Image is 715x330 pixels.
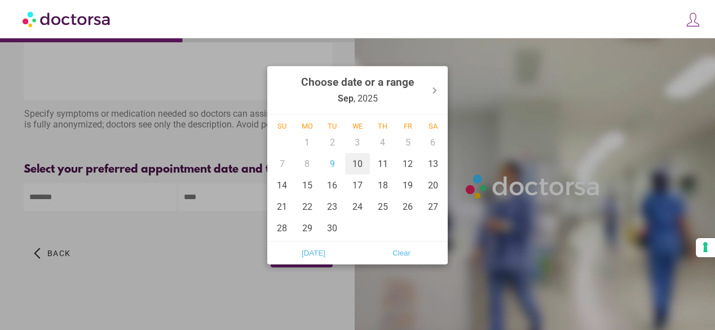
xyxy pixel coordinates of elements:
[270,217,295,239] div: 28
[270,174,295,196] div: 14
[370,121,395,130] div: Th
[320,174,345,196] div: 16
[420,196,445,217] div: 27
[345,174,370,196] div: 17
[320,121,345,130] div: Tu
[395,121,421,130] div: Fr
[320,196,345,217] div: 23
[320,217,345,239] div: 30
[345,196,370,217] div: 24
[358,244,445,262] button: Clear
[301,68,414,112] div: , 2025
[295,174,320,196] div: 15
[295,153,320,174] div: 8
[685,12,701,28] img: icons8-customer-100.png
[370,174,395,196] div: 18
[345,131,370,153] div: 3
[273,244,354,261] span: [DATE]
[370,153,395,174] div: 11
[370,131,395,153] div: 4
[361,244,442,261] span: Clear
[420,174,445,196] div: 20
[395,153,421,174] div: 12
[295,217,320,239] div: 29
[270,121,295,130] div: Su
[420,153,445,174] div: 13
[270,196,295,217] div: 21
[320,153,345,174] div: 9
[270,153,295,174] div: 7
[395,131,421,153] div: 5
[295,131,320,153] div: 1
[370,196,395,217] div: 25
[420,131,445,153] div: 6
[696,238,715,257] button: Your consent preferences for tracking technologies
[295,121,320,130] div: Mo
[295,196,320,217] div: 22
[270,244,358,262] button: [DATE]
[345,121,370,130] div: We
[301,75,414,88] strong: Choose date or a range
[395,174,421,196] div: 19
[320,131,345,153] div: 2
[395,196,421,217] div: 26
[420,121,445,130] div: Sa
[23,6,112,32] img: Doctorsa.com
[338,93,354,103] strong: Sep
[345,153,370,174] div: 10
